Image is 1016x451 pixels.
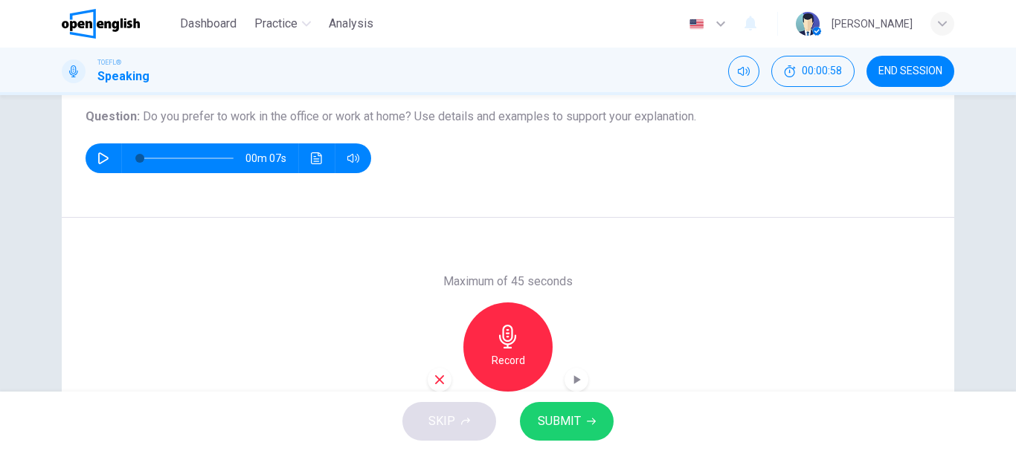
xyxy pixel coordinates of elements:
button: 00:00:58 [771,56,855,87]
span: Do you prefer to work in the office or work at home? [143,109,411,123]
img: OpenEnglish logo [62,9,140,39]
div: [PERSON_NAME] [832,15,913,33]
span: 00:00:58 [802,65,842,77]
a: OpenEnglish logo [62,9,174,39]
button: Dashboard [174,10,242,37]
img: en [687,19,706,30]
h6: Maximum of 45 seconds [443,273,573,291]
button: SUBMIT [520,402,614,441]
span: 00m 07s [245,143,298,173]
span: Practice [254,15,298,33]
div: Mute [728,56,759,87]
button: END SESSION [867,56,954,87]
span: Analysis [329,15,373,33]
span: END SESSION [878,65,942,77]
button: Practice [248,10,317,37]
button: Record [463,302,553,392]
h6: Record [492,351,525,369]
h6: Question : [86,108,930,126]
span: TOEFL® [97,57,121,68]
span: Use details and examples to support your explanation. [414,109,696,123]
h1: Speaking [97,68,149,85]
div: Hide [771,56,855,87]
span: Dashboard [180,15,237,33]
button: Click to see the audio transcription [305,143,329,173]
button: Analysis [323,10,379,37]
span: SUBMIT [538,411,581,432]
img: Profile picture [796,12,820,36]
